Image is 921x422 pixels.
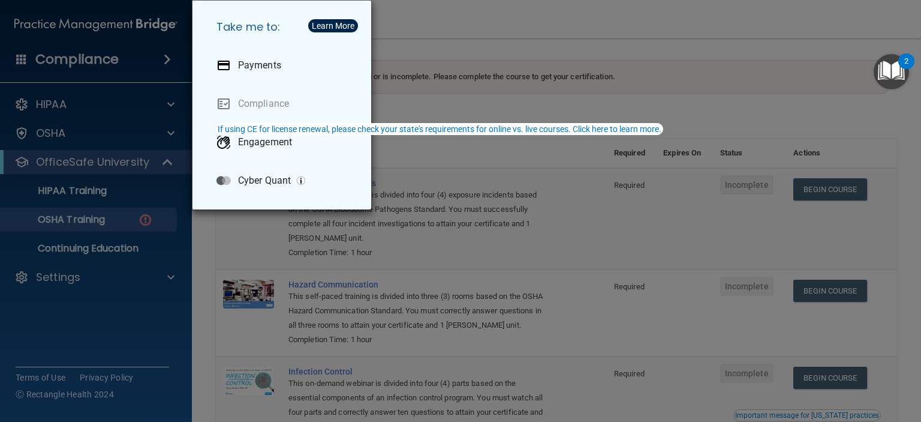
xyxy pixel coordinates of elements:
[218,125,661,133] div: If using CE for license renewal, please check your state's requirements for online vs. live cours...
[312,22,354,30] div: Learn More
[207,10,362,44] h5: Take me to:
[207,164,362,197] a: Cyber Quant
[238,175,291,187] p: Cyber Quant
[308,19,358,32] button: Learn More
[238,59,281,71] p: Payments
[904,61,908,77] div: 2
[216,123,663,135] button: If using CE for license renewal, please check your state's requirements for online vs. live cours...
[874,54,909,89] button: Open Resource Center, 2 new notifications
[207,49,362,82] a: Payments
[207,125,362,159] a: Engagement
[238,136,292,148] p: Engagement
[207,87,362,121] a: Compliance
